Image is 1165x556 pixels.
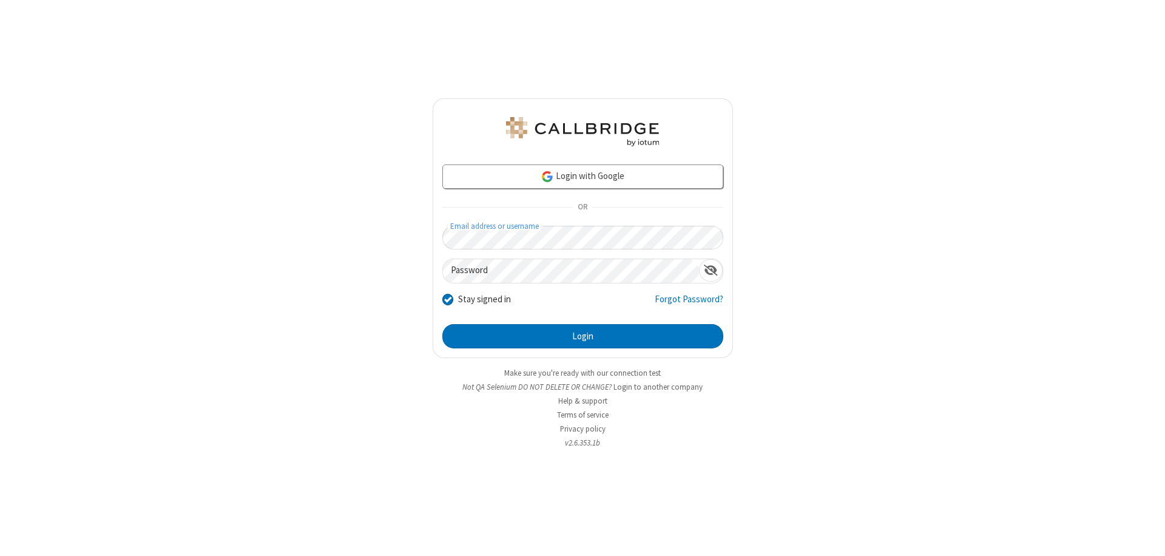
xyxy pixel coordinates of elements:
img: google-icon.png [541,170,554,183]
a: Make sure you're ready with our connection test [504,368,661,378]
label: Stay signed in [458,293,511,307]
input: Password [443,259,699,283]
a: Forgot Password? [655,293,723,316]
a: Privacy policy [560,424,606,434]
button: Login to another company [613,381,703,393]
button: Login [442,324,723,348]
input: Email address or username [442,226,723,249]
a: Help & support [558,396,607,406]
a: Terms of service [557,410,609,420]
li: v2.6.353.1b [433,437,733,449]
img: QA Selenium DO NOT DELETE OR CHANGE [504,117,661,146]
li: Not QA Selenium DO NOT DELETE OR CHANGE? [433,381,733,393]
a: Login with Google [442,164,723,189]
div: Show password [699,259,723,282]
span: OR [573,199,592,216]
